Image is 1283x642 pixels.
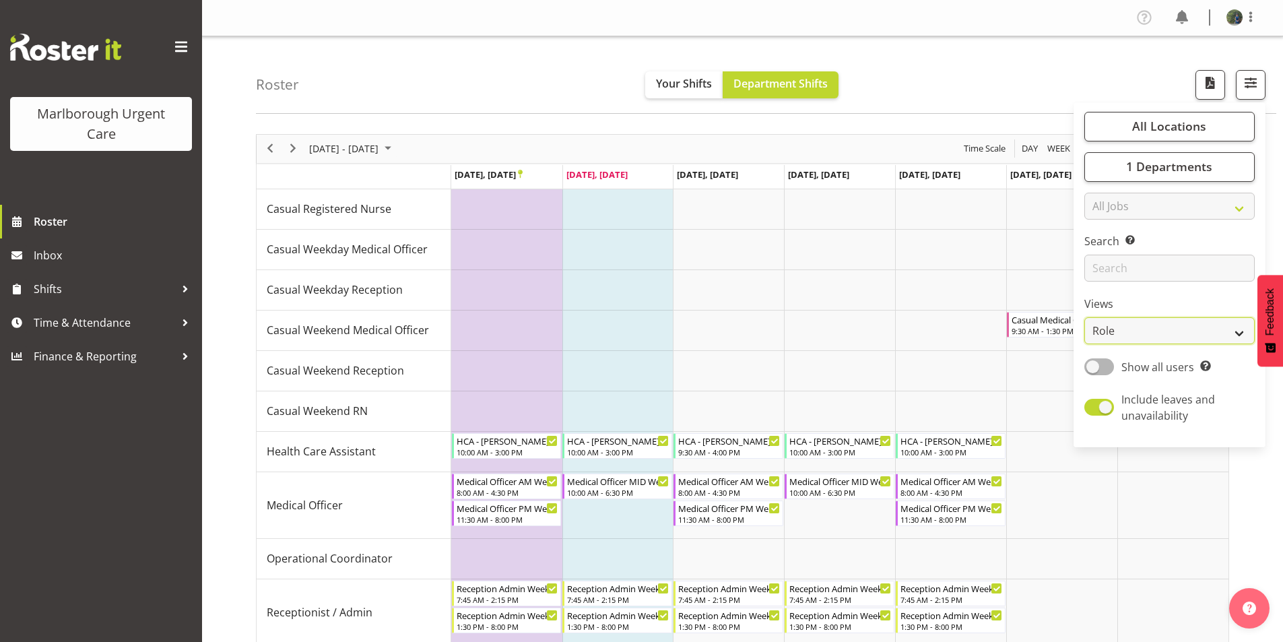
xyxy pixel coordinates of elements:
[962,140,1007,157] span: Time Scale
[900,474,1002,488] div: Medical Officer AM Weekday - [PERSON_NAME]
[257,270,451,311] td: Casual Weekday Reception resource
[900,434,1002,447] div: HCA - [PERSON_NAME]
[457,581,558,595] div: Reception Admin Weekday AM - [PERSON_NAME]
[896,501,1006,526] div: Medical Officer"s event - Medical Officer PM Weekday - Jenny O'Donnell Begin From Friday, Septemb...
[1012,325,1113,336] div: 9:30 AM - 1:30 PM
[267,241,428,257] span: Casual Weekday Medical Officer
[785,474,894,499] div: Medical Officer"s event - Medical Officer MID Weekday - Jenny O'Donnell Begin From Thursday, Sept...
[267,443,376,459] span: Health Care Assistant
[900,594,1002,605] div: 7:45 AM - 2:15 PM
[785,581,894,606] div: Receptionist / Admin"s event - Reception Admin Weekday AM - Margret Hall Begin From Thursday, Sep...
[900,608,1002,622] div: Reception Admin Weekday PM - [PERSON_NAME]
[567,621,669,632] div: 1:30 PM - 8:00 PM
[457,474,558,488] div: Medical Officer AM Weekday - [PERSON_NAME]
[452,581,562,606] div: Receptionist / Admin"s event - Reception Admin Weekday AM - Josephine Godinez Begin From Monday, ...
[789,447,891,457] div: 10:00 AM - 3:00 PM
[257,230,451,270] td: Casual Weekday Medical Officer resource
[1046,140,1072,157] span: Week
[452,433,562,459] div: Health Care Assistant"s event - HCA - Cordelia Davies Begin From Monday, September 22, 2025 at 10...
[567,608,669,622] div: Reception Admin Weekday PM - [PERSON_NAME]
[678,447,780,457] div: 9:30 AM - 4:00 PM
[789,487,891,498] div: 10:00 AM - 6:30 PM
[257,311,451,351] td: Casual Weekend Medical Officer resource
[256,77,299,92] h4: Roster
[259,135,282,163] div: previous period
[678,501,780,515] div: Medical Officer PM Weekday - [PERSON_NAME]
[1084,112,1255,141] button: All Locations
[457,447,558,457] div: 10:00 AM - 3:00 PM
[645,71,723,98] button: Your Shifts
[788,168,849,181] span: [DATE], [DATE]
[789,621,891,632] div: 1:30 PM - 8:00 PM
[900,621,1002,632] div: 1:30 PM - 8:00 PM
[962,140,1008,157] button: Time Scale
[1084,152,1255,182] button: 1 Departments
[567,487,669,498] div: 10:00 AM - 6:30 PM
[267,403,368,419] span: Casual Weekend RN
[1264,288,1276,335] span: Feedback
[723,71,838,98] button: Department Shifts
[455,168,523,181] span: [DATE], [DATE]
[1236,70,1265,100] button: Filter Shifts
[678,581,780,595] div: Reception Admin Weekday AM - [PERSON_NAME]
[1121,360,1194,375] span: Show all users
[267,497,343,513] span: Medical Officer
[1243,602,1256,615] img: help-xxl-2.png
[677,168,738,181] span: [DATE], [DATE]
[1012,313,1113,326] div: Casual Medical Officer Weekend - [PERSON_NAME]
[10,34,121,61] img: Rosterit website logo
[257,539,451,579] td: Operational Coordinator resource
[1257,275,1283,366] button: Feedback - Show survey
[678,474,780,488] div: Medical Officer AM Weekday - [PERSON_NAME]
[567,434,669,447] div: HCA - [PERSON_NAME]
[282,135,304,163] div: next period
[733,76,828,91] span: Department Shifts
[261,140,279,157] button: Previous
[457,621,558,632] div: 1:30 PM - 8:00 PM
[678,514,780,525] div: 11:30 AM - 8:00 PM
[678,594,780,605] div: 7:45 AM - 2:15 PM
[257,432,451,472] td: Health Care Assistant resource
[789,608,891,622] div: Reception Admin Weekday PM - [PERSON_NAME]
[785,433,894,459] div: Health Care Assistant"s event - HCA - Cordelia Davies Begin From Thursday, September 25, 2025 at ...
[1195,70,1225,100] button: Download a PDF of the roster according to the set date range.
[673,474,783,499] div: Medical Officer"s event - Medical Officer AM Weekday - Alexandra Madigan Begin From Wednesday, Se...
[896,474,1006,499] div: Medical Officer"s event - Medical Officer AM Weekday - Alexandra Madigan Begin From Friday, Septe...
[257,351,451,391] td: Casual Weekend Reception resource
[896,433,1006,459] div: Health Care Assistant"s event - HCA - Cordelia Davies Begin From Friday, September 26, 2025 at 10...
[678,487,780,498] div: 8:00 AM - 4:30 PM
[267,201,391,217] span: Casual Registered Nurse
[566,168,628,181] span: [DATE], [DATE]
[1084,296,1255,312] label: Views
[567,447,669,457] div: 10:00 AM - 3:00 PM
[257,189,451,230] td: Casual Registered Nurse resource
[896,608,1006,633] div: Receptionist / Admin"s event - Reception Admin Weekday PM - Rochelle Harris Begin From Friday, Se...
[789,434,891,447] div: HCA - [PERSON_NAME]
[567,474,669,488] div: Medical Officer MID Weekday - [PERSON_NAME]
[457,594,558,605] div: 7:45 AM - 2:15 PM
[678,434,780,447] div: HCA - [PERSON_NAME]
[673,581,783,606] div: Receptionist / Admin"s event - Reception Admin Weekday AM - Margret Hall Begin From Wednesday, Se...
[900,501,1002,515] div: Medical Officer PM Weekday - [PERSON_NAME]
[567,581,669,595] div: Reception Admin Weekday AM - [PERSON_NAME]
[1045,140,1073,157] button: Timeline Week
[452,501,562,526] div: Medical Officer"s event - Medical Officer PM Weekday - Alexandra Madigan Begin From Monday, Septe...
[1020,140,1041,157] button: Timeline Day
[457,514,558,525] div: 11:30 AM - 8:00 PM
[1126,158,1212,174] span: 1 Departments
[34,245,195,265] span: Inbox
[257,472,451,539] td: Medical Officer resource
[1226,9,1243,26] img: gloria-varghese83ea2632f453239292d4b008d7aa8107.png
[678,621,780,632] div: 1:30 PM - 8:00 PM
[789,581,891,595] div: Reception Admin Weekday AM - [PERSON_NAME]
[457,501,558,515] div: Medical Officer PM Weekday - [PERSON_NAME]
[673,608,783,633] div: Receptionist / Admin"s event - Reception Admin Weekday PM - Rochelle Harris Begin From Wednesday,...
[452,474,562,499] div: Medical Officer"s event - Medical Officer AM Weekday - Jenny O'Donnell Begin From Monday, Septemb...
[785,608,894,633] div: Receptionist / Admin"s event - Reception Admin Weekday PM - Rochelle Harris Begin From Thursday, ...
[673,433,783,459] div: Health Care Assistant"s event - HCA - Cordelia Davies Begin From Wednesday, September 24, 2025 at...
[656,76,712,91] span: Your Shifts
[899,168,960,181] span: [DATE], [DATE]
[34,212,195,232] span: Roster
[673,501,783,526] div: Medical Officer"s event - Medical Officer PM Weekday - Jenny O'Donnell Begin From Wednesday, Sept...
[1084,233,1255,249] label: Search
